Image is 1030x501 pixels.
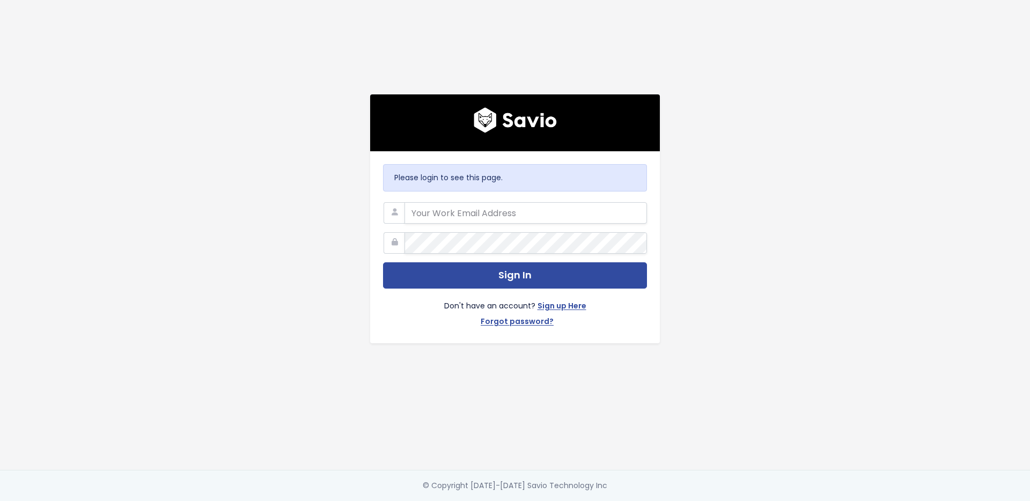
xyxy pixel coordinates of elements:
[423,479,607,492] div: © Copyright [DATE]-[DATE] Savio Technology Inc
[538,299,586,315] a: Sign up Here
[474,107,557,133] img: logo600x187.a314fd40982d.png
[394,171,636,185] p: Please login to see this page.
[404,202,647,224] input: Your Work Email Address
[383,262,647,289] button: Sign In
[481,315,554,330] a: Forgot password?
[383,289,647,330] div: Don't have an account?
